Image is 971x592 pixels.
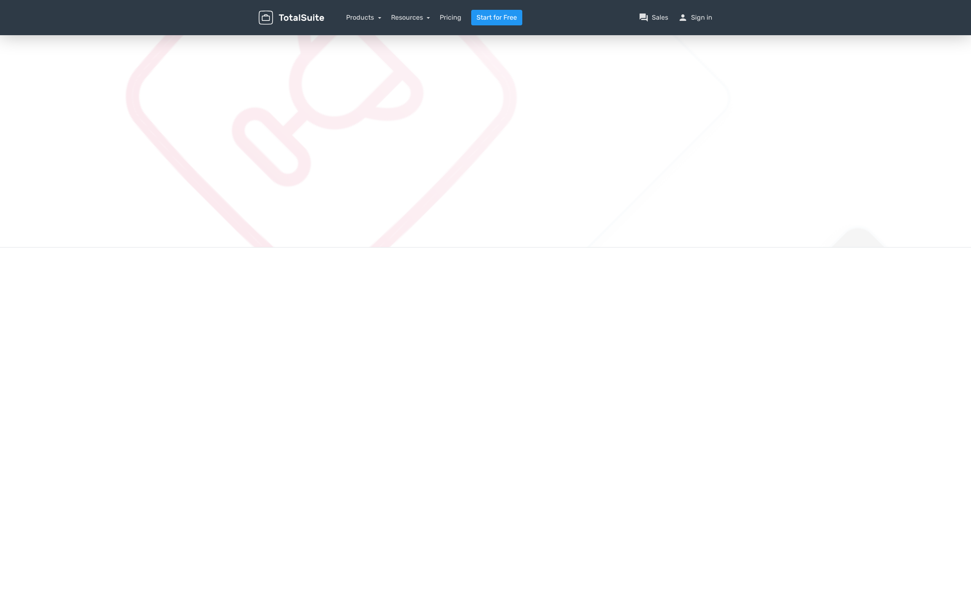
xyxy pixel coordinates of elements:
[678,13,688,23] span: person
[440,13,461,23] a: Pricing
[678,13,712,23] a: personSign in
[639,13,649,23] span: question_answer
[639,13,668,23] a: question_answerSales
[259,11,324,25] img: TotalSuite for WordPress
[391,14,430,21] a: Resources
[471,10,522,25] a: Start for Free
[346,14,381,21] a: Products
